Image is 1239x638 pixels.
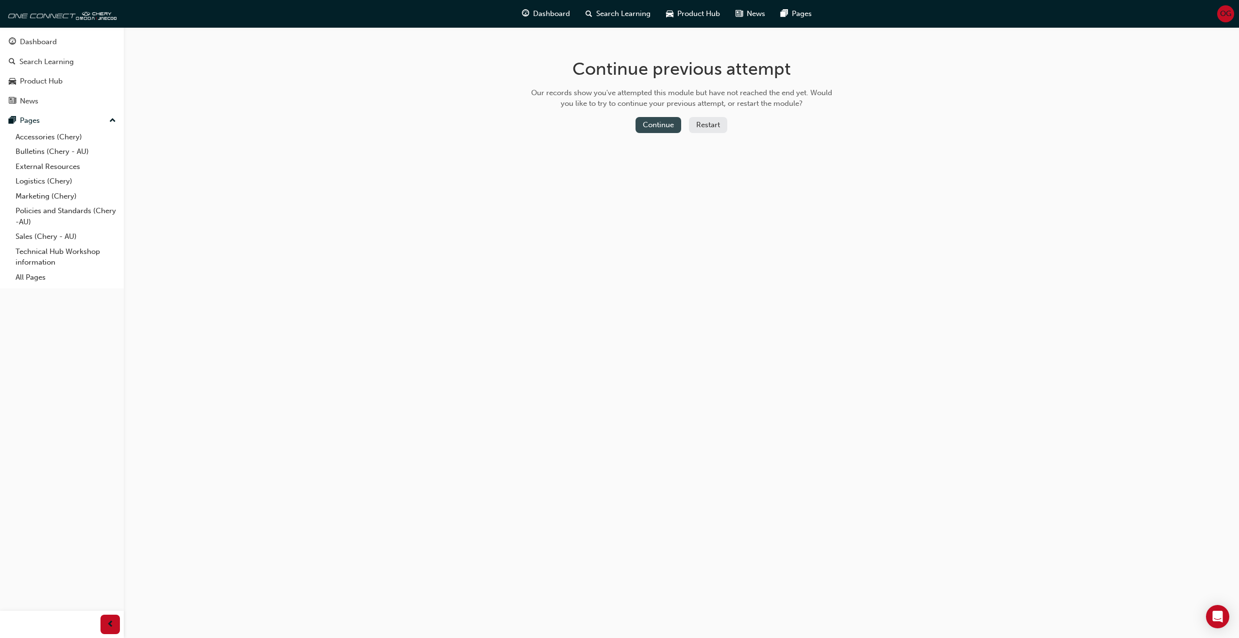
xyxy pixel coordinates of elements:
[9,58,16,67] span: search-icon
[20,76,63,87] div: Product Hub
[20,115,40,126] div: Pages
[12,270,120,285] a: All Pages
[528,58,836,80] h1: Continue previous attempt
[773,4,820,24] a: pages-iconPages
[12,130,120,145] a: Accessories (Chery)
[4,92,120,110] a: News
[12,159,120,174] a: External Resources
[578,4,658,24] a: search-iconSearch Learning
[658,4,728,24] a: car-iconProduct Hub
[12,189,120,204] a: Marketing (Chery)
[4,72,120,90] a: Product Hub
[689,117,727,133] button: Restart
[4,53,120,71] a: Search Learning
[12,229,120,244] a: Sales (Chery - AU)
[19,56,74,67] div: Search Learning
[1206,605,1229,628] div: Open Intercom Messenger
[792,8,812,19] span: Pages
[12,244,120,270] a: Technical Hub Workshop information
[20,96,38,107] div: News
[12,174,120,189] a: Logistics (Chery)
[9,38,16,47] span: guage-icon
[747,8,765,19] span: News
[5,4,117,23] img: oneconnect
[596,8,651,19] span: Search Learning
[586,8,592,20] span: search-icon
[514,4,578,24] a: guage-iconDashboard
[4,112,120,130] button: Pages
[781,8,788,20] span: pages-icon
[4,31,120,112] button: DashboardSearch LearningProduct HubNews
[9,117,16,125] span: pages-icon
[636,117,681,133] button: Continue
[728,4,773,24] a: news-iconNews
[522,8,529,20] span: guage-icon
[1217,5,1234,22] button: OG
[666,8,673,20] span: car-icon
[12,144,120,159] a: Bulletins (Chery - AU)
[109,115,116,127] span: up-icon
[533,8,570,19] span: Dashboard
[9,97,16,106] span: news-icon
[107,619,114,631] span: prev-icon
[4,33,120,51] a: Dashboard
[9,77,16,86] span: car-icon
[736,8,743,20] span: news-icon
[1220,8,1231,19] span: OG
[528,87,836,109] div: Our records show you've attempted this module but have not reached the end yet. Would you like to...
[20,36,57,48] div: Dashboard
[677,8,720,19] span: Product Hub
[12,203,120,229] a: Policies and Standards (Chery -AU)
